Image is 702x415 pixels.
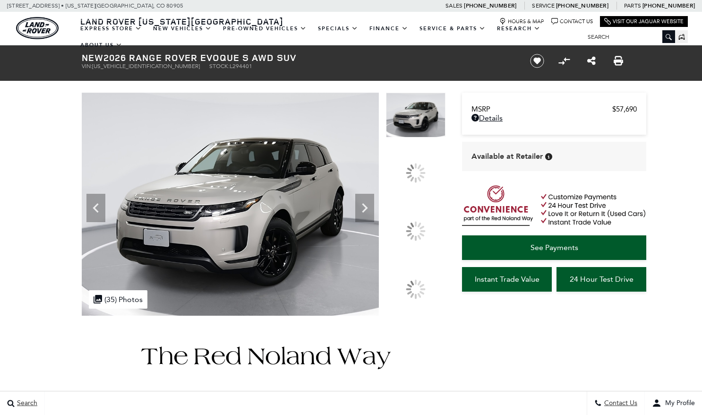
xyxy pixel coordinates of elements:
[312,20,364,37] a: Specials
[217,20,312,37] a: Pre-Owned Vehicles
[16,17,59,39] img: Land Rover
[16,17,59,39] a: land-rover
[661,399,695,407] span: My Profile
[445,2,462,9] span: Sales
[75,16,289,27] a: Land Rover [US_STATE][GEOGRAPHIC_DATA]
[602,399,637,407] span: Contact Us
[642,2,695,9] a: [PHONE_NUMBER]
[471,151,543,162] span: Available at Retailer
[475,275,539,284] span: Instant Trade Value
[570,275,634,284] span: 24 Hour Test Drive
[545,153,552,160] div: Vehicle is in stock and ready for immediate delivery. Due to demand, availability is subject to c...
[527,53,548,69] button: Save vehicle
[614,55,623,67] a: Print this New 2026 Range Rover Evoque S AWD SUV
[80,16,283,27] span: Land Rover [US_STATE][GEOGRAPHIC_DATA]
[557,54,571,68] button: Compare vehicle
[462,267,552,292] a: Instant Trade Value
[556,2,608,9] a: [PHONE_NUMBER]
[75,20,147,37] a: EXPRESS STORE
[491,20,546,37] a: Research
[7,2,183,9] a: [STREET_ADDRESS] • [US_STATE][GEOGRAPHIC_DATA], CO 80905
[386,93,445,138] img: New 2026 Seoul Pearl Silver Land Rover S image 1
[147,20,217,37] a: New Vehicles
[556,267,646,292] a: 24 Hour Test Drive
[604,18,684,25] a: Visit Our Jaguar Website
[499,18,544,25] a: Hours & Map
[82,63,92,69] span: VIN:
[471,113,637,122] a: Details
[587,55,596,67] a: Share this New 2026 Range Rover Evoque S AWD SUV
[15,399,37,407] span: Search
[532,2,554,9] span: Service
[414,20,491,37] a: Service & Parts
[82,93,379,316] img: New 2026 Seoul Pearl Silver Land Rover S image 1
[230,63,252,69] span: L294401
[82,51,103,64] strong: New
[624,2,641,9] span: Parts
[75,20,581,53] nav: Main Navigation
[471,105,637,113] a: MSRP $57,690
[471,105,612,113] span: MSRP
[645,391,702,415] button: user-profile-menu
[462,235,646,260] a: See Payments
[612,105,637,113] span: $57,690
[551,18,593,25] a: Contact Us
[531,243,578,252] span: See Payments
[92,63,200,69] span: [US_VEHICLE_IDENTIFICATION_NUMBER]
[89,290,147,309] div: (35) Photos
[82,52,514,63] h1: 2026 Range Rover Evoque S AWD SUV
[464,2,516,9] a: [PHONE_NUMBER]
[209,63,230,69] span: Stock:
[75,37,128,53] a: About Us
[581,31,675,43] input: Search
[364,20,414,37] a: Finance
